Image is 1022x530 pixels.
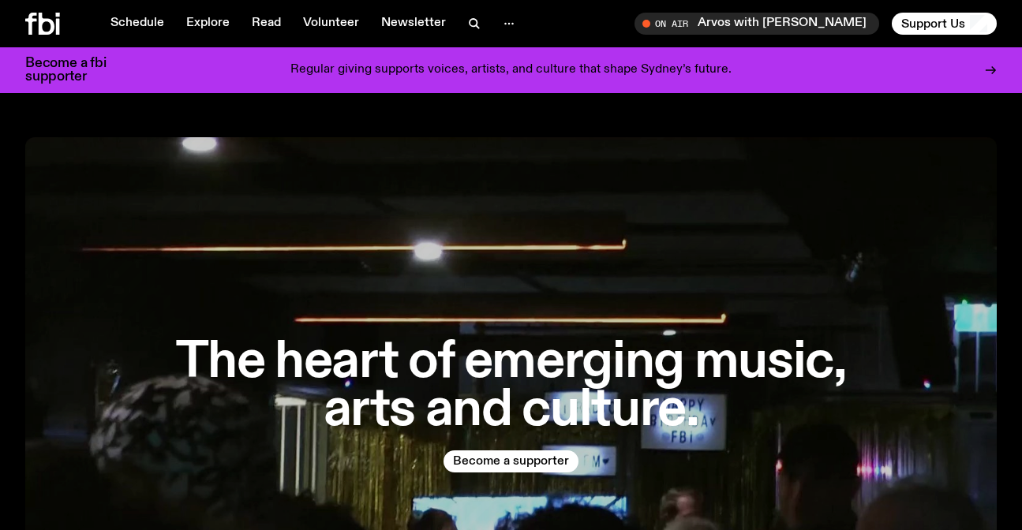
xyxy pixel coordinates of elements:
[101,13,174,35] a: Schedule
[372,13,455,35] a: Newsletter
[177,13,239,35] a: Explore
[25,57,126,84] h3: Become a fbi supporter
[635,13,879,35] button: On AirArvos with [PERSON_NAME]
[892,13,997,35] button: Support Us
[158,338,865,435] h1: The heart of emerging music, arts and culture.
[901,17,965,31] span: Support Us
[242,13,290,35] a: Read
[444,450,578,472] button: Become a supporter
[294,13,369,35] a: Volunteer
[290,63,732,77] p: Regular giving supports voices, artists, and culture that shape Sydney’s future.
